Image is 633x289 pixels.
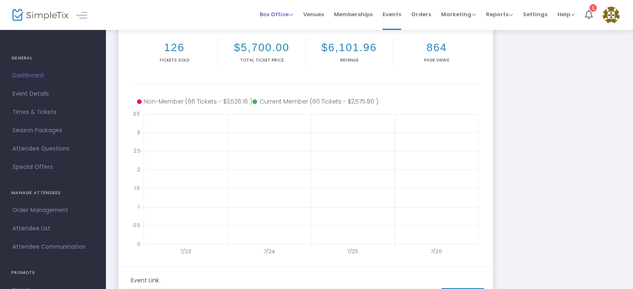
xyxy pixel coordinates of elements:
h2: 864 [395,41,478,54]
p: Revenue [307,57,391,63]
span: Memberships [334,4,373,25]
span: Order Management [12,205,93,216]
text: 7/23 [180,248,191,255]
p: Page Views [395,57,478,63]
text: 3.5 [133,110,140,117]
h4: GENERAL [11,50,95,67]
text: 2.5 [133,147,141,154]
text: 0.5 [133,222,140,229]
span: Attendee Questions [12,143,93,154]
m-panel-subtitle: Event Link [131,276,159,285]
span: Season Packages [12,125,93,136]
h2: 126 [132,41,216,54]
text: 3 [137,128,140,136]
span: Times & Tickets [12,107,93,118]
p: Tickets sold [132,57,216,63]
h2: $6,101.96 [307,41,391,54]
text: 7/25 [347,248,358,255]
text: 1 [138,203,140,210]
span: Events [383,4,401,25]
span: Event Details [12,89,93,99]
h2: $5,700.00 [220,41,303,54]
span: Settings [523,4,547,25]
span: Attendee List [12,223,93,234]
span: Orders [411,4,431,25]
text: 7/24 [264,248,275,255]
h4: PROMOTE [11,264,95,281]
span: Reports [486,10,513,18]
span: Attendee Communication [12,242,93,252]
span: Special Offers [12,162,93,173]
div: 1 [589,4,597,12]
text: 7/26 [431,248,442,255]
text: 0 [137,240,140,247]
text: 1.5 [134,184,140,191]
text: 2 [137,166,140,173]
p: Total Ticket Price [220,57,303,63]
span: Marketing [441,10,476,18]
span: Help [557,10,575,18]
span: Venues [303,4,324,25]
span: Box Office [260,10,293,18]
h4: MANAGE ATTENDEES [11,185,95,201]
span: Dashboard [12,70,93,81]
